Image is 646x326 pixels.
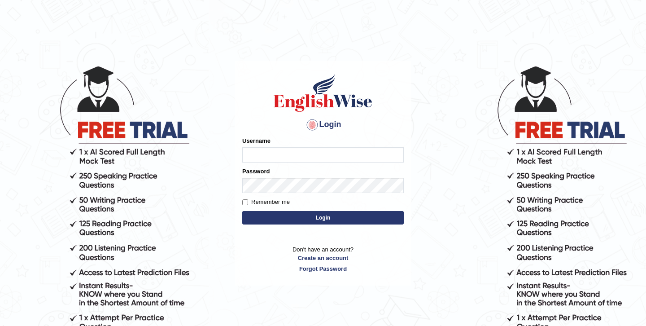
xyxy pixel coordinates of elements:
p: Don't have an account? [242,245,404,273]
a: Forgot Password [242,264,404,273]
h4: Login [242,118,404,132]
input: Remember me [242,199,248,205]
button: Login [242,211,404,225]
label: Remember me [242,198,290,207]
label: Password [242,167,270,176]
a: Create an account [242,254,404,262]
img: Logo of English Wise sign in for intelligent practice with AI [272,73,374,113]
label: Username [242,137,271,145]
